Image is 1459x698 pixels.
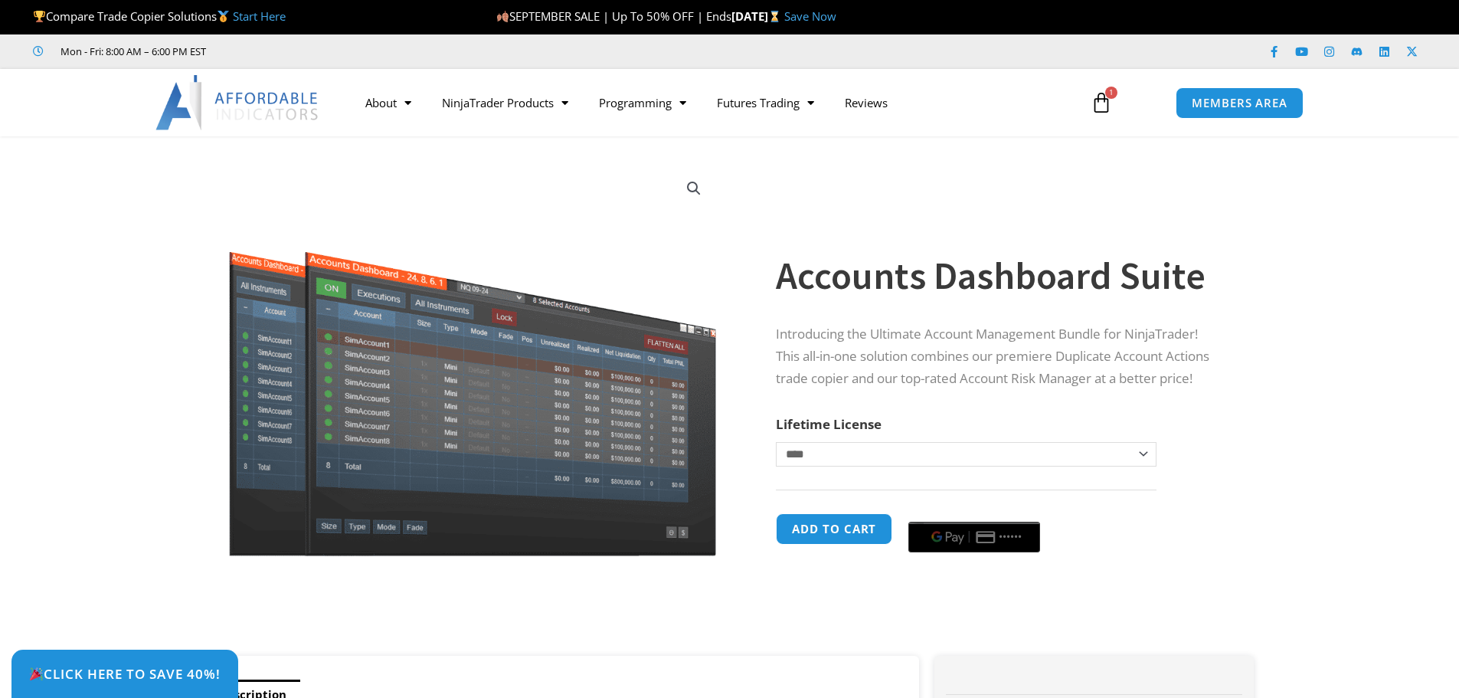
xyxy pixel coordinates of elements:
a: Reviews [829,85,903,120]
span: SEPTEMBER SALE | Up To 50% OFF | Ends [496,8,731,24]
a: 1 [1068,80,1135,125]
a: Start Here [233,8,286,24]
nav: Menu [350,85,1073,120]
a: Programming [584,85,702,120]
a: Futures Trading [702,85,829,120]
a: Clear options [776,474,800,485]
text: •••••• [999,532,1022,542]
h1: Accounts Dashboard Suite [776,249,1223,303]
img: 🍂 [497,11,509,22]
a: View full-screen image gallery [680,175,708,202]
label: Lifetime License [776,415,882,433]
button: Buy with GPay [908,522,1040,552]
img: 🎉 [30,667,43,680]
img: Screenshot 2024-08-26 155710eeeee [227,163,719,556]
span: MEMBERS AREA [1192,97,1287,109]
span: Mon - Fri: 8:00 AM – 6:00 PM EST [57,42,206,61]
span: Click Here to save 40%! [29,667,221,680]
img: 🥇 [218,11,229,22]
img: 🏆 [34,11,45,22]
a: About [350,85,427,120]
img: ⌛ [769,11,780,22]
iframe: Customer reviews powered by Trustpilot [227,44,457,59]
a: Save Now [784,8,836,24]
span: 1 [1105,87,1117,99]
iframe: Secure payment input frame [905,511,1043,513]
strong: [DATE] [731,8,784,24]
a: 🎉Click Here to save 40%! [11,650,238,698]
a: MEMBERS AREA [1176,87,1304,119]
a: NinjaTrader Products [427,85,584,120]
p: Introducing the Ultimate Account Management Bundle for NinjaTrader! This all-in-one solution comb... [776,323,1223,390]
button: Add to cart [776,513,892,545]
span: Compare Trade Copier Solutions [33,8,286,24]
img: LogoAI | Affordable Indicators – NinjaTrader [155,75,320,130]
